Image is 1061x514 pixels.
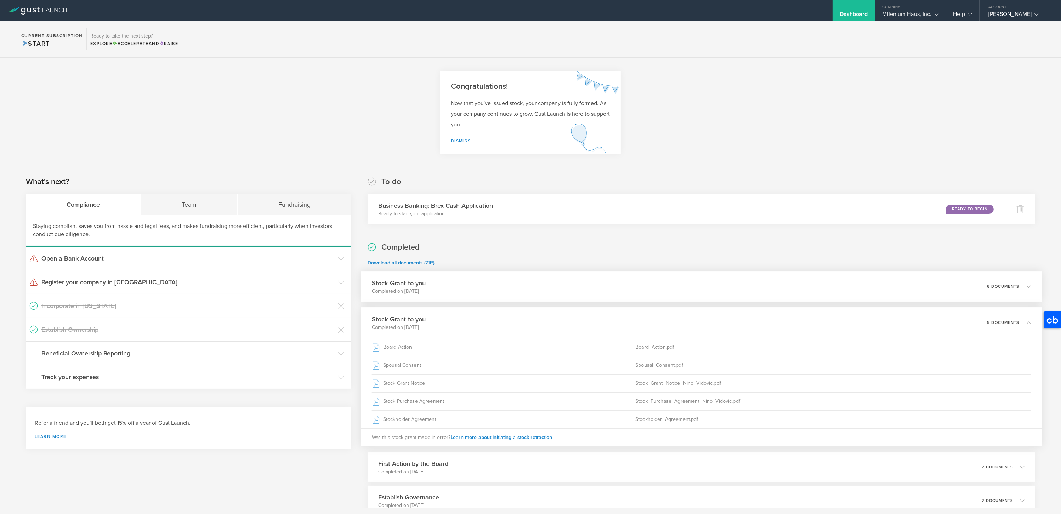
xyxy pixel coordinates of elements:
[451,98,610,130] p: Now that you've issued stock, your company is fully formed. As your company continues to grow, Gu...
[636,393,1031,410] div: Stock_Purchase_Agreement_Nino_Vidovic.pdf
[636,338,1031,356] div: Board_Action.pdf
[378,468,448,475] p: Completed on [DATE]
[636,356,1031,374] div: Spousal_Consent.pdf
[90,34,178,39] h3: Ready to take the next step?
[982,499,1013,503] p: 2 documents
[378,502,439,509] p: Completed on [DATE]
[372,338,635,356] div: Board Action
[90,40,178,47] div: Explore
[372,356,635,374] div: Spousal Consent
[381,242,420,252] h2: Completed
[451,138,471,143] a: Dismiss
[840,11,868,21] div: Dashboard
[41,372,334,382] h3: Track your expenses
[372,314,426,324] h3: Stock Grant to you
[946,205,994,214] div: Ready to Begin
[372,288,426,295] p: Completed on [DATE]
[988,11,1049,21] div: [PERSON_NAME]
[238,194,351,215] div: Fundraising
[378,459,448,468] h3: First Action by the Board
[21,40,50,47] span: Start
[372,393,635,410] div: Stock Purchase Agreement
[113,41,149,46] span: Accelerate
[361,428,1042,446] div: Was this stock grant made in error?
[21,34,83,38] h2: Current Subscription
[35,419,342,427] h3: Refer a friend and you'll both get 15% off a year of Gust Launch.
[987,321,1020,325] p: 5 documents
[372,375,635,392] div: Stock Grant Notice
[26,215,351,247] div: Staying compliant saves you from hassle and legal fees, and makes fundraising more efficient, par...
[883,11,939,21] div: Milenium Haus, Inc.
[450,434,552,440] span: Learn more about initiating a stock retraction
[35,434,342,439] a: Learn more
[26,194,141,215] div: Compliance
[86,28,182,50] div: Ready to take the next step?ExploreAccelerateandRaise
[378,201,493,210] h3: Business Banking: Brex Cash Application
[41,301,334,310] h3: Incorporate in [US_STATE]
[41,349,334,358] h3: Beneficial Ownership Reporting
[41,325,334,334] h3: Establish Ownership
[41,254,334,263] h3: Open a Bank Account
[368,260,435,266] a: Download all documents (ZIP)
[982,465,1013,469] p: 2 documents
[113,41,160,46] span: and
[451,81,610,92] h2: Congratulations!
[636,375,1031,392] div: Stock_Grant_Notice_Nino_Vidovic.pdf
[378,210,493,217] p: Ready to start your application
[987,285,1020,289] p: 6 documents
[381,177,401,187] h2: To do
[372,278,426,288] h3: Stock Grant to you
[953,11,972,21] div: Help
[636,411,1031,428] div: Stockholder_Agreement.pdf
[26,177,69,187] h2: What's next?
[141,194,238,215] div: Team
[378,493,439,502] h3: Establish Governance
[372,324,426,331] p: Completed on [DATE]
[159,41,178,46] span: Raise
[372,411,635,428] div: Stockholder Agreement
[368,194,1005,224] div: Business Banking: Brex Cash ApplicationReady to start your applicationReady to Begin
[41,278,334,287] h3: Register your company in [GEOGRAPHIC_DATA]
